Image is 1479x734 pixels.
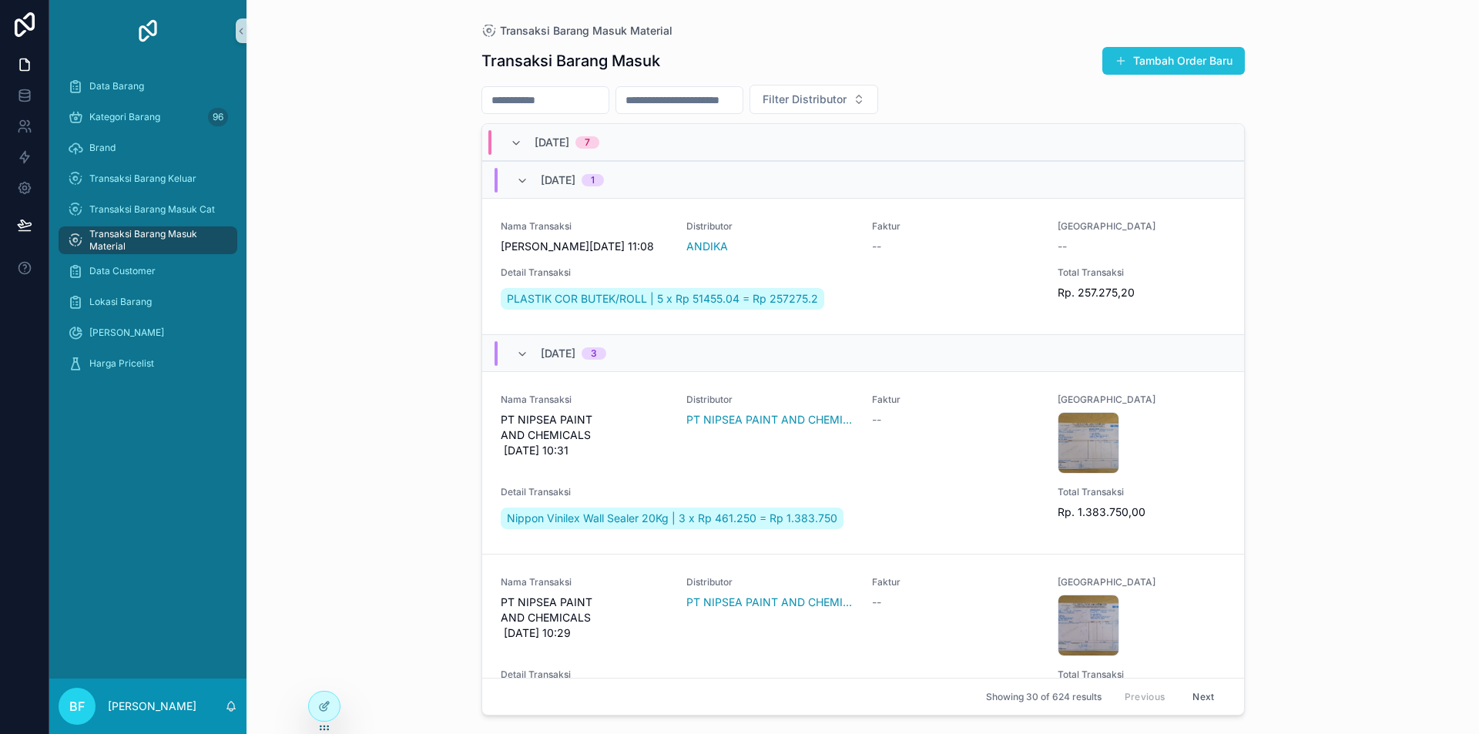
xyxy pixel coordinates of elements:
[1058,394,1225,406] span: [GEOGRAPHIC_DATA]
[686,394,854,406] span: Distributor
[89,265,156,277] span: Data Customer
[59,103,237,131] a: Kategori Barang96
[541,346,575,361] span: [DATE]
[501,508,843,529] a: Nippon Vinilex Wall Sealer 20Kg | 3 x Rp 461.250 = Rp 1.383.750
[872,595,881,610] span: --
[1058,504,1225,520] span: Rp. 1.383.750,00
[59,257,237,285] a: Data Customer
[89,142,116,154] span: Brand
[585,136,590,149] div: 7
[1058,669,1225,681] span: Total Transaksi
[59,165,237,193] a: Transaksi Barang Keluar
[1058,220,1225,233] span: [GEOGRAPHIC_DATA]
[591,174,595,186] div: 1
[69,697,85,716] span: BF
[59,72,237,100] a: Data Barang
[59,226,237,254] a: Transaksi Barang Masuk Material
[481,50,660,72] h1: Transaksi Barang Masuk
[89,203,215,216] span: Transaksi Barang Masuk Cat
[872,394,1039,406] span: Faktur
[686,576,854,588] span: Distributor
[108,699,196,714] p: [PERSON_NAME]
[89,296,152,308] span: Lokasi Barang
[501,394,668,406] span: Nama Transaksi
[1058,285,1225,300] span: Rp. 257.275,20
[89,111,160,123] span: Kategori Barang
[763,92,847,107] span: Filter Distributor
[59,350,237,377] a: Harga Pricelist
[872,220,1039,233] span: Faktur
[501,595,668,641] span: PT NIPSEA PAINT AND CHEMICALS [DATE] 10:29
[501,576,668,588] span: Nama Transaksi
[1182,685,1225,709] button: Next
[208,108,228,126] div: 96
[49,62,246,397] div: scrollable content
[89,327,164,339] span: [PERSON_NAME]
[872,412,881,427] span: --
[136,18,160,43] img: App logo
[89,173,196,185] span: Transaksi Barang Keluar
[1102,47,1245,75] button: Tambah Order Baru
[89,80,144,92] span: Data Barang
[872,576,1039,588] span: Faktur
[686,220,854,233] span: Distributor
[482,371,1244,554] a: Nama TransaksiPT NIPSEA PAINT AND CHEMICALS [DATE] 10:31DistributorPT NIPSEA PAINT AND CHEMICALSF...
[1058,266,1225,279] span: Total Transaksi
[1058,486,1225,498] span: Total Transaksi
[872,239,881,254] span: --
[59,196,237,223] a: Transaksi Barang Masuk Cat
[89,228,222,253] span: Transaksi Barang Masuk Material
[1058,239,1067,254] span: --
[59,288,237,316] a: Lokasi Barang
[686,412,854,427] a: PT NIPSEA PAINT AND CHEMICALS
[501,239,668,254] span: [PERSON_NAME][DATE] 11:08
[507,291,818,307] span: PLASTIK COR BUTEK/ROLL | 5 x Rp 51455.04 = Rp 257275.2
[59,134,237,162] a: Brand
[507,511,837,526] span: Nippon Vinilex Wall Sealer 20Kg | 3 x Rp 461.250 = Rp 1.383.750
[591,347,597,360] div: 3
[501,266,1040,279] span: Detail Transaksi
[535,135,569,150] span: [DATE]
[1058,576,1225,588] span: [GEOGRAPHIC_DATA]
[501,288,824,310] a: PLASTIK COR BUTEK/ROLL | 5 x Rp 51455.04 = Rp 257275.2
[501,486,1040,498] span: Detail Transaksi
[686,239,728,254] a: ANDIKA
[59,319,237,347] a: [PERSON_NAME]
[750,85,878,114] button: Select Button
[986,691,1102,703] span: Showing 30 of 624 results
[500,23,672,39] span: Transaksi Barang Masuk Material
[501,669,1040,681] span: Detail Transaksi
[501,412,668,458] span: PT NIPSEA PAINT AND CHEMICALS [DATE] 10:31
[501,220,668,233] span: Nama Transaksi
[482,198,1244,334] a: Nama Transaksi[PERSON_NAME][DATE] 11:08DistributorANDIKAFaktur--[GEOGRAPHIC_DATA]--Detail Transak...
[481,23,672,39] a: Transaksi Barang Masuk Material
[89,357,154,370] span: Harga Pricelist
[686,595,854,610] a: PT NIPSEA PAINT AND CHEMICALS
[541,173,575,188] span: [DATE]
